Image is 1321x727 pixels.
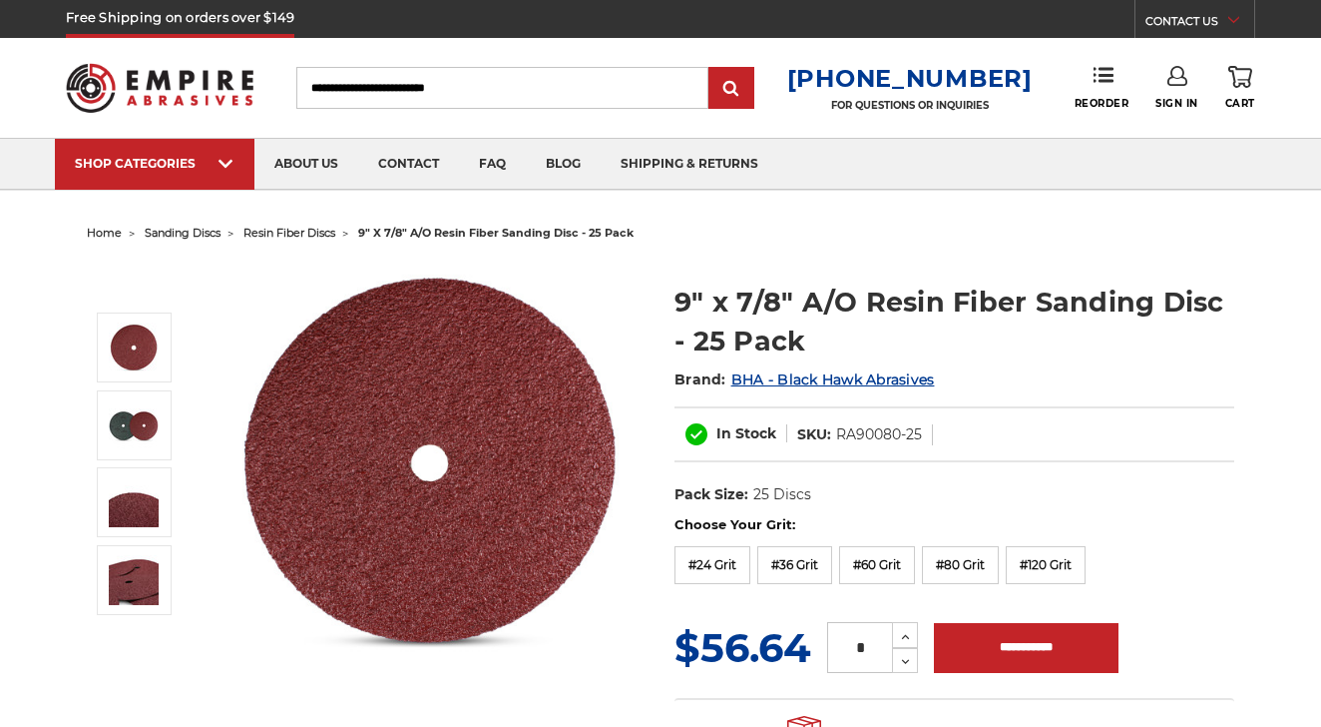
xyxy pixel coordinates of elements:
a: shipping & returns [601,139,778,190]
a: home [87,226,122,240]
label: Choose Your Grit: [674,515,1234,535]
span: Cart [1225,97,1255,110]
a: blog [526,139,601,190]
h1: 9" x 7/8" A/O Resin Fiber Sanding Disc - 25 Pack [674,283,1234,361]
p: FOR QUESTIONS OR INQUIRIES [787,99,1033,112]
img: 9" x 7/8" Aluminum Oxide Resin Fiber Disc [109,323,159,372]
span: 9" x 7/8" a/o resin fiber sanding disc - 25 pack [358,226,634,240]
span: $56.64 [674,623,811,672]
a: Cart [1225,66,1255,110]
span: Sign In [1155,97,1198,110]
a: faq [459,139,526,190]
span: Reorder [1075,97,1129,110]
dd: RA90080-25 [836,424,922,445]
a: about us [254,139,358,190]
img: 9" x 7/8" Aluminum Oxide Resin Fiber Disc [229,262,629,661]
dt: SKU: [797,424,831,445]
a: resin fiber discs [243,226,335,240]
a: sanding discs [145,226,220,240]
a: BHA - Black Hawk Abrasives [731,370,935,388]
dd: 25 Discs [753,484,811,505]
img: 9" x 7/8" A/O Resin Fiber Sanding Disc - 25 Pack [109,400,159,450]
a: CONTACT US [1145,10,1254,38]
img: Empire Abrasives [66,51,253,125]
input: Submit [711,69,751,109]
span: In Stock [716,424,776,442]
div: SHOP CATEGORIES [75,156,234,171]
img: 9" x 7/8" A/O Resin Fiber Sanding Disc - 25 Pack [109,555,159,605]
dt: Pack Size: [674,484,748,505]
a: contact [358,139,459,190]
a: [PHONE_NUMBER] [787,64,1033,93]
img: 9" x 7/8" A/O Resin Fiber Sanding Disc - 25 Pack [109,477,159,527]
span: Brand: [674,370,726,388]
a: Reorder [1075,66,1129,109]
